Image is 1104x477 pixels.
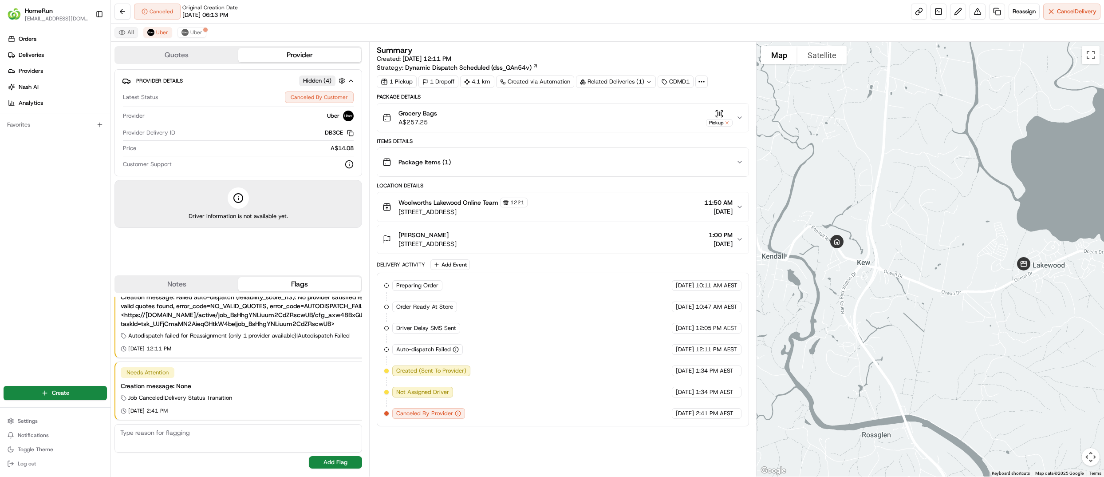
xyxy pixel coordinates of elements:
span: Original Creation Date [182,4,238,11]
div: 4.1 km [460,76,494,88]
button: Log out [4,457,107,470]
span: [DATE] 2:41 PM [128,407,168,414]
span: Preparing Order [396,282,438,290]
span: Provider Delivery ID [123,129,175,137]
button: Notifications [4,429,107,441]
a: Analytics [4,96,110,110]
span: A$14.08 [331,144,354,152]
button: Keyboard shortcuts [992,470,1030,477]
button: Quotes [115,48,238,62]
button: Provider [238,48,361,62]
span: 10:11 AM AEST [696,282,737,290]
span: Settings [18,417,38,425]
span: Provider [123,112,145,120]
span: [DATE] [676,303,694,311]
button: Hidden (4) [299,75,347,86]
span: Not Assigned Driver [396,388,449,396]
span: Log out [18,460,36,467]
button: HomeRun [25,6,53,15]
img: HomeRun [7,7,21,21]
button: Pickup [706,109,733,127]
span: [STREET_ADDRESS] [398,239,457,248]
div: Favorites [4,118,107,132]
button: HomeRunHomeRun[EMAIL_ADDRESS][DOMAIN_NAME] [4,4,92,25]
div: Needs Attention [121,367,174,378]
button: Canceled [134,4,181,20]
span: 1:34 PM AEST [696,367,733,375]
button: Package Items (1) [377,148,749,176]
div: Package Details [377,93,749,100]
span: Grocery Bags [398,109,437,118]
span: Orders [19,35,36,43]
div: Items Details [377,138,749,145]
span: Latest Status [123,93,158,101]
button: [EMAIL_ADDRESS][DOMAIN_NAME] [25,15,88,22]
span: Uber [190,29,202,36]
div: Creation message: Failed auto-dispatch (reliability_score_h3): No provider satisfied requirements... [121,293,408,328]
button: CancelDelivery [1043,4,1100,20]
button: Notes [115,277,238,291]
span: Toggle Theme [18,446,53,453]
span: Package Items ( 1 ) [398,158,451,167]
button: DB3CE [325,129,354,137]
span: Cancel Delivery [1057,8,1096,16]
span: Map data ©2025 Google [1035,471,1084,476]
span: Auto-dispatch Failed [396,346,451,354]
button: All [114,27,138,38]
span: [DATE] [676,282,694,290]
a: Orders [4,32,110,46]
img: Google [759,465,788,477]
span: 1:34 PM AEST [696,388,733,396]
a: Nash AI [4,80,110,94]
span: [DATE] [676,346,694,354]
button: Uber [177,27,206,38]
span: [DATE] 12:11 PM [402,55,451,63]
div: 1 Dropoff [418,76,458,88]
span: Create [52,389,69,397]
span: Job Canceled | Delivery Status Transition [128,394,232,402]
div: Pickup [706,119,733,127]
a: Created via Automation [496,76,574,88]
span: [DATE] [676,409,694,417]
span: 11:50 AM [704,198,733,207]
span: Driver Delay SMS Sent [396,324,456,332]
img: uber-new-logo.jpeg [147,29,154,36]
span: 12:11 PM AEST [696,346,737,354]
div: 1 Pickup [377,76,417,88]
span: 10:47 AM AEST [696,303,737,311]
h3: Summary [377,46,413,54]
span: [DATE] 06:13 PM [182,11,228,19]
span: Notifications [18,432,49,439]
span: Analytics [19,99,43,107]
button: Toggle Theme [4,443,107,456]
button: Toggle fullscreen view [1082,46,1100,64]
button: Woolworths Lakewood Online Team1221[STREET_ADDRESS]11:50 AM[DATE] [377,192,749,222]
span: 12:05 PM AEST [696,324,737,332]
span: 1:00 PM [709,231,733,239]
span: Hidden ( 4 ) [303,77,331,85]
span: Driver information is not available yet. [189,212,288,220]
span: 1221 [510,199,524,206]
button: Uber [143,27,172,38]
button: Add Event [430,259,470,270]
button: Show street map [761,46,797,64]
div: Creation message: None [121,382,408,390]
span: Created (Sent To Provider) [396,367,466,375]
a: Open this area in Google Maps (opens a new window) [759,465,788,477]
button: Reassign [1009,4,1040,20]
span: [DATE] [676,388,694,396]
a: Providers [4,64,110,78]
div: Related Deliveries (1) [576,76,656,88]
button: [PERSON_NAME][STREET_ADDRESS]1:00 PM[DATE] [377,225,749,254]
span: Customer Support [123,160,172,168]
span: [PERSON_NAME] [398,231,449,239]
span: [DATE] 12:11 PM [128,345,171,352]
span: Uber [327,112,339,120]
button: Settings [4,415,107,427]
span: Reassign [1013,8,1036,16]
